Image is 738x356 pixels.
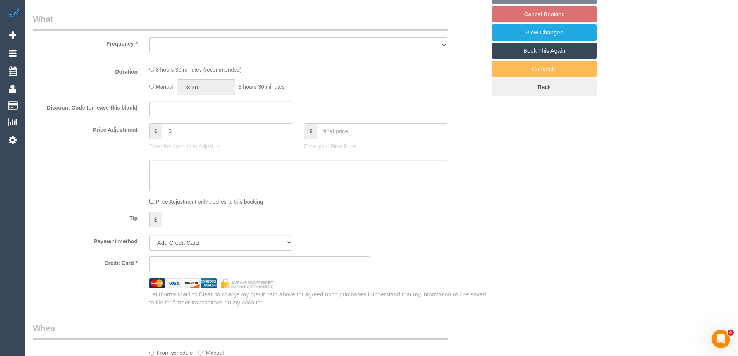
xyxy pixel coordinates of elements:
[27,212,143,222] label: Tip
[149,143,292,150] p: Enter the Amount to Adjust, or
[492,24,597,41] a: View Changes
[156,199,263,205] span: Price Adjustment only applies to this booking
[27,235,143,245] label: Payment method
[33,13,448,31] legend: What
[27,37,143,48] label: Frequency *
[33,322,448,340] legend: When
[156,261,363,268] iframe: Secure card payment input frame
[149,123,162,139] span: $
[27,256,143,267] label: Credit Card *
[728,330,734,336] span: 4
[27,101,143,112] label: Discount Code (or leave this blank)
[712,330,730,348] iframe: Intercom live chat
[304,143,447,150] p: Enter your Final Price
[156,67,242,73] span: 8 hours 30 minutes (recommended)
[156,84,174,90] span: Manual
[317,123,447,139] input: final price
[198,351,203,356] input: Manual
[239,84,285,90] span: 8 hours 30 minutes
[492,43,597,59] a: Book This Again
[492,79,597,95] a: Back
[149,351,154,356] input: From schedule
[27,123,143,134] label: Price Adjustment
[27,65,143,76] label: Duration
[5,8,20,19] img: Automaid Logo
[149,212,162,227] span: $
[143,290,492,307] div: I authorize Maid to Clean to charge my credit card above for agreed upon purchases.
[304,123,317,139] span: $
[143,278,279,288] img: credit cards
